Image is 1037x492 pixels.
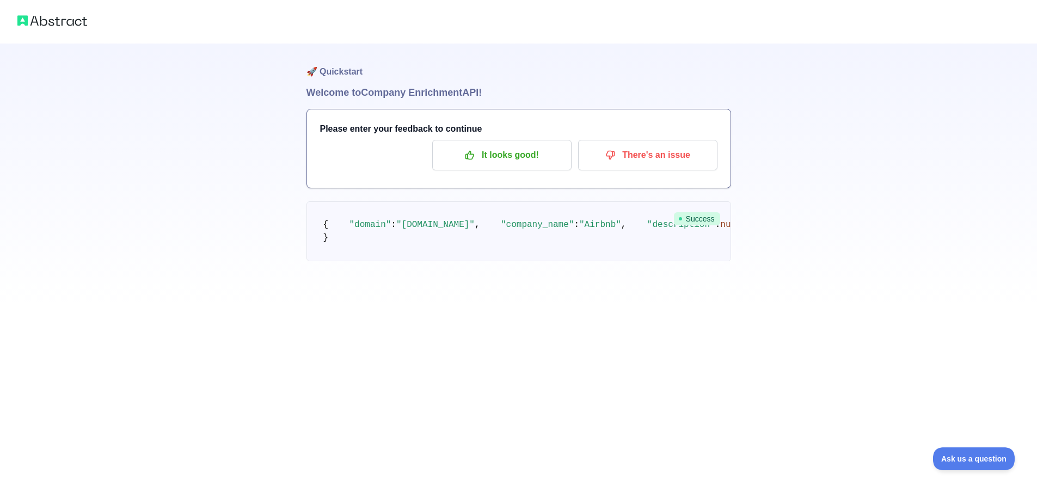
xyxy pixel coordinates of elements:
[306,85,731,100] h1: Welcome to Company Enrichment API!
[391,220,396,230] span: :
[323,220,329,230] span: {
[586,146,709,164] p: There's an issue
[574,220,579,230] span: :
[17,13,87,28] img: Abstract logo
[647,220,715,230] span: "description"
[306,44,731,85] h1: 🚀 Quickstart
[501,220,574,230] span: "company_name"
[933,447,1015,470] iframe: Toggle Customer Support
[349,220,391,230] span: "domain"
[578,140,717,170] button: There's an issue
[440,146,563,164] p: It looks good!
[720,220,741,230] span: null
[579,220,621,230] span: "Airbnb"
[320,122,717,136] h3: Please enter your feedback to continue
[432,140,572,170] button: It looks good!
[396,220,475,230] span: "[DOMAIN_NAME]"
[674,212,720,225] span: Success
[475,220,480,230] span: ,
[621,220,627,230] span: ,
